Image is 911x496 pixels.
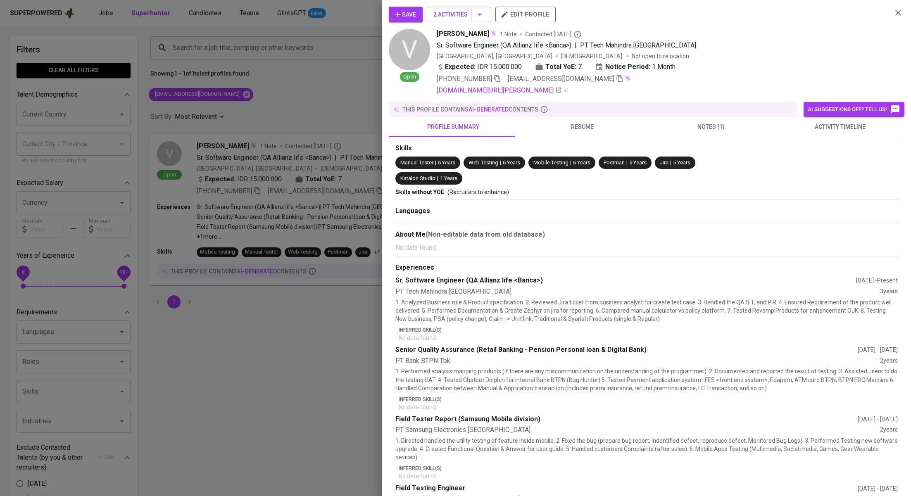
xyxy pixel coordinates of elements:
span: | [435,159,436,167]
div: Sr. Software Engineer (QA Allianz life <Banca>) [395,276,856,285]
span: [EMAIL_ADDRESS][DOMAIN_NAME] [508,75,614,83]
button: 2 Activities [427,7,491,22]
span: | [500,159,501,167]
p: No data found. [395,243,898,253]
div: PT Samsung Electronics [GEOGRAPHIC_DATA] [395,425,880,435]
div: V [389,29,430,70]
div: PT Bank BTPN Tbk [395,356,880,366]
p: No data found. [399,334,898,342]
b: Expected: [445,62,476,72]
span: Skills without YOE [395,189,444,195]
img: magic_wand.svg [624,75,631,81]
p: this profile contains contents [402,105,538,114]
span: Save [395,9,416,20]
svg: By Batam recruiter [573,30,582,38]
div: 3 years [880,287,898,297]
span: Web Testing [469,159,498,166]
div: [DATE] - [DATE] [858,346,898,354]
button: edit profile [495,7,556,22]
b: Total YoE: [545,62,576,72]
div: PT Tech Mahindra [GEOGRAPHIC_DATA] [395,287,880,297]
span: 1 Note [500,30,517,38]
span: | [437,175,438,183]
span: (Recruiters to enhance) [447,189,509,195]
span: Mobile Testing [533,159,568,166]
span: 5 Years [629,159,647,166]
span: Postman [604,159,625,166]
div: [GEOGRAPHIC_DATA], [GEOGRAPHIC_DATA] [437,52,552,60]
span: Contacted [DATE] [525,30,582,38]
span: | [575,40,577,50]
div: 2 years [880,425,898,435]
span: Katalon Studio [400,175,435,181]
p: Inferred Skill(s) [399,326,898,334]
button: Save [389,7,423,22]
p: 1. Analyzed Business rule & Product specification. 2. Reviewed Jira ticket from business analyst ... [395,298,898,323]
span: edit profile [502,9,549,20]
a: edit profile [495,11,556,17]
span: Open [400,73,419,81]
span: AI suggestions off? Tell us! [808,104,900,114]
div: [DATE] - [DATE] [858,484,898,493]
div: 1 Month [595,62,676,72]
p: No data found. [399,403,898,411]
div: Languages [395,206,898,216]
div: Skills [395,144,898,153]
p: 1. Directed handled the utility testing of feature inside mobile. 2. Fixed the bug (prepare bug r... [395,437,898,461]
div: Field Tester Report (Samsung Mobile division) [395,415,858,424]
span: | [670,159,671,167]
span: 6 Years [573,159,590,166]
span: Jira [660,159,668,166]
span: activity timeline [780,122,899,132]
span: | [570,159,571,167]
div: Senior Quality Assurance (Retail Banking - Pension Personal loan & Digital Bank) [395,345,858,355]
span: profile summary [394,122,513,132]
span: Manual Tester [400,159,433,166]
b: Notice Period: [605,62,650,72]
span: notes (1) [652,122,771,132]
div: About Me [395,230,898,240]
div: IDR 15.000.000 [437,62,522,72]
span: 6 Years [438,159,455,166]
span: AI-generated [469,106,509,113]
img: magic_wand.svg [490,30,497,36]
span: [PERSON_NAME] [437,29,489,39]
span: [DEMOGRAPHIC_DATA] [561,52,623,60]
div: Field Testing Engineer [395,484,858,493]
a: [DOMAIN_NAME][URL][PERSON_NAME] [437,85,562,95]
span: resume [523,122,642,132]
span: 1 Years [440,175,457,181]
span: Sr. Software Engineer (QA Allianz life <Banca>) [437,41,571,49]
div: [DATE] - Present [856,276,898,285]
span: 2 Activities [433,9,485,20]
span: 7 [578,62,582,72]
span: [PHONE_NUMBER] [437,75,492,83]
span: PT Tech Mahindra [GEOGRAPHIC_DATA] [580,41,696,49]
p: 1. Performed analysis mapping products (if there are any miscommunication on the understanding of... [395,367,898,392]
button: AI suggestions off? Tell us! [804,102,904,117]
div: Experiences [395,263,898,273]
span: 6 Years [503,159,520,166]
div: [DATE] - [DATE] [858,415,898,423]
span: 5 Years [673,159,690,166]
b: (Non-editable data from old database) [426,230,545,238]
p: Not open to relocation [632,52,689,60]
span: | [626,159,628,167]
p: No data found. [399,472,898,480]
p: Inferred Skill(s) [399,465,898,472]
div: 2 years [880,356,898,366]
p: Inferred Skill(s) [399,396,898,403]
